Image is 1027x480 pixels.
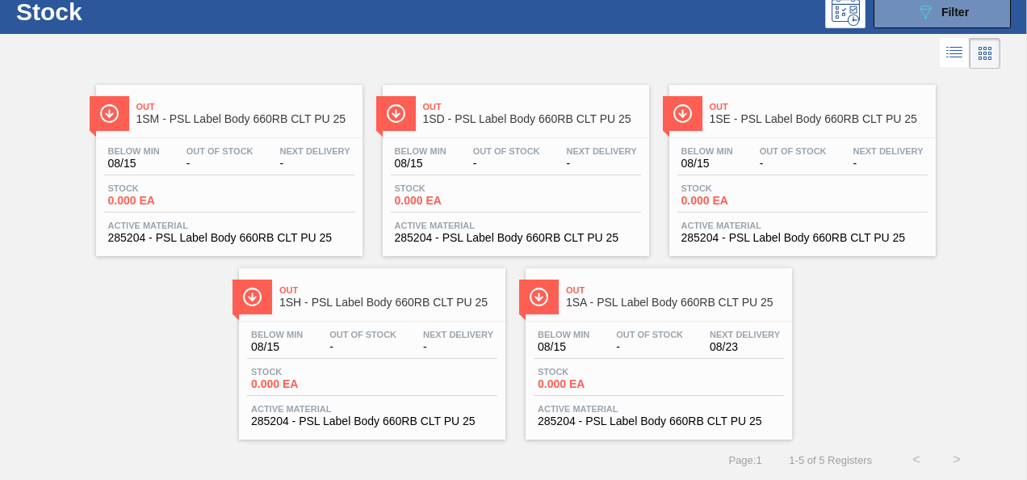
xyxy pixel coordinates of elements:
[108,221,350,230] span: Active Material
[896,440,937,480] button: <
[710,113,928,125] span: 1SE - PSL Label Body 660RB CLT PU 25
[681,195,794,207] span: 0.000 EA
[538,415,780,427] span: 285204 - PSL Label Body 660RB CLT PU 25
[251,378,364,390] span: 0.000 EA
[108,232,350,244] span: 285204 - PSL Label Body 660RB CLT PU 25
[16,2,239,21] h1: Stock
[227,256,513,440] a: ÍconeOut1SH - PSL Label Body 660RB CLT PU 25Below Min08/15Out Of Stock-Next Delivery-Stock0.000 E...
[566,285,784,295] span: Out
[99,103,119,124] img: Ícone
[786,454,872,466] span: 1 - 5 of 5 Registers
[395,232,637,244] span: 285204 - PSL Label Body 660RB CLT PU 25
[279,297,497,309] span: 1SH - PSL Label Body 660RB CLT PU 25
[941,6,969,19] span: Filter
[538,341,589,353] span: 08/15
[280,158,350,170] span: -
[251,330,303,339] span: Below Min
[567,146,637,156] span: Next Delivery
[760,146,827,156] span: Out Of Stock
[108,158,160,170] span: 08/15
[681,146,733,156] span: Below Min
[251,404,493,414] span: Active Material
[423,102,641,112] span: Out
[940,38,970,69] div: List Vision
[279,285,497,295] span: Out
[538,367,651,377] span: Stock
[567,158,637,170] span: -
[423,341,493,353] span: -
[329,330,396,339] span: Out Of Stock
[616,341,683,353] span: -
[473,146,540,156] span: Out Of Stock
[937,440,977,480] button: >
[386,103,406,124] img: Ícone
[710,102,928,112] span: Out
[513,256,800,440] a: ÍconeOut1SA - PSL Label Body 660RB CLT PU 25Below Min08/15Out Of Stock-Next Delivery08/23Stock0.0...
[395,195,508,207] span: 0.000 EA
[280,146,350,156] span: Next Delivery
[529,287,549,307] img: Ícone
[329,341,396,353] span: -
[970,38,1000,69] div: Card Vision
[251,415,493,427] span: 285204 - PSL Label Body 660RB CLT PU 25
[681,158,733,170] span: 08/15
[395,158,446,170] span: 08/15
[616,330,683,339] span: Out Of Stock
[538,404,780,414] span: Active Material
[710,341,780,353] span: 08/23
[187,158,254,170] span: -
[710,330,780,339] span: Next Delivery
[108,183,221,193] span: Stock
[423,330,493,339] span: Next Delivery
[423,113,641,125] span: 1SD - PSL Label Body 660RB CLT PU 25
[538,330,589,339] span: Below Min
[251,341,303,353] span: 08/15
[681,183,794,193] span: Stock
[853,146,924,156] span: Next Delivery
[84,73,371,256] a: ÍconeOut1SM - PSL Label Body 660RB CLT PU 25Below Min08/15Out Of Stock-Next Delivery-Stock0.000 E...
[136,113,354,125] span: 1SM - PSL Label Body 660RB CLT PU 25
[395,221,637,230] span: Active Material
[108,146,160,156] span: Below Min
[108,195,221,207] span: 0.000 EA
[657,73,944,256] a: ÍconeOut1SE - PSL Label Body 660RB CLT PU 25Below Min08/15Out Of Stock-Next Delivery-Stock0.000 E...
[395,146,446,156] span: Below Min
[473,158,540,170] span: -
[187,146,254,156] span: Out Of Stock
[371,73,657,256] a: ÍconeOut1SD - PSL Label Body 660RB CLT PU 25Below Min08/15Out Of Stock-Next Delivery-Stock0.000 E...
[136,102,354,112] span: Out
[673,103,693,124] img: Ícone
[681,232,924,244] span: 285204 - PSL Label Body 660RB CLT PU 25
[538,378,651,390] span: 0.000 EA
[242,287,262,307] img: Ícone
[728,454,761,466] span: Page : 1
[681,221,924,230] span: Active Material
[760,158,827,170] span: -
[395,183,508,193] span: Stock
[853,158,924,170] span: -
[251,367,364,377] span: Stock
[566,297,784,309] span: 1SA - PSL Label Body 660RB CLT PU 25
